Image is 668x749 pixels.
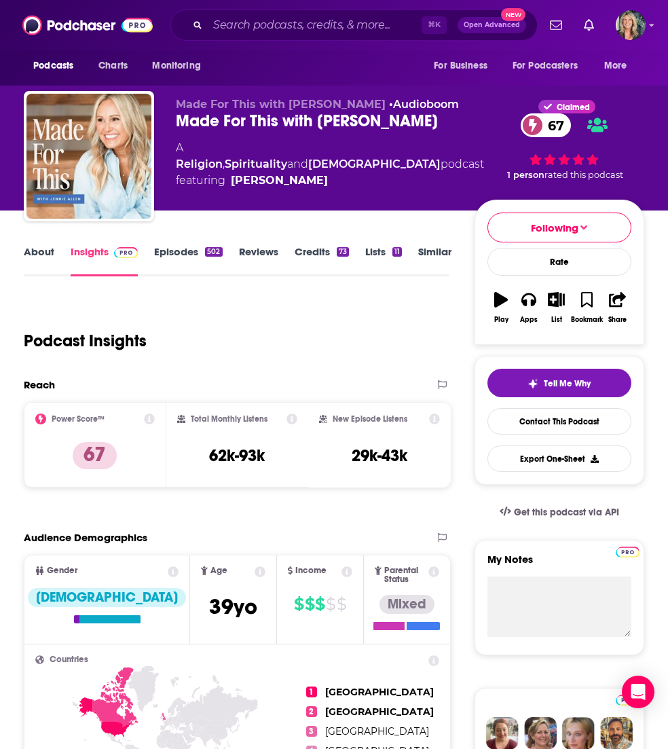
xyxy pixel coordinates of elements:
[616,545,639,558] a: Pro website
[33,56,73,75] span: Podcasts
[616,10,646,40] button: Show profile menu
[595,53,644,79] button: open menu
[170,10,538,41] div: Search podcasts, credits, & more...
[489,496,630,529] a: Get this podcast via API
[434,56,487,75] span: For Business
[520,316,538,324] div: Apps
[578,14,599,37] a: Show notifications dropdown
[534,113,571,137] span: 67
[487,213,631,242] button: Following
[484,98,644,182] div: Claimed67 1 personrated this podcast
[24,53,91,79] button: open menu
[295,245,349,276] a: Credits73
[22,12,153,38] img: Podchaser - Follow, Share and Rate Podcasts
[143,53,218,79] button: open menu
[616,10,646,40] span: Logged in as lisa.beech
[616,547,639,558] img: Podchaser Pro
[487,445,631,472] button: Export One-Sheet
[223,158,225,170] span: ,
[544,378,591,389] span: Tell Me Why
[315,593,324,615] span: $
[154,245,222,276] a: Episodes502
[527,378,538,389] img: tell me why sparkle
[333,414,407,424] h2: New Episode Listens
[90,53,136,79] a: Charts
[393,98,459,111] a: Audioboom
[191,414,267,424] h2: Total Monthly Listens
[604,283,631,332] button: Share
[24,331,147,351] h1: Podcast Insights
[608,316,627,324] div: Share
[337,247,349,257] div: 73
[487,283,515,332] button: Play
[622,676,654,708] div: Open Intercom Messenger
[114,247,138,258] img: Podchaser Pro
[26,94,151,219] img: Made For This with Jennie Allen
[616,695,639,706] img: Podchaser Pro
[570,283,604,332] button: Bookmark
[424,53,504,79] button: open menu
[176,140,484,189] div: A podcast
[494,316,508,324] div: Play
[379,595,434,614] div: Mixed
[458,17,526,33] button: Open AdvancedNew
[306,726,317,737] span: 3
[209,593,257,620] span: 39 yo
[239,245,278,276] a: Reviews
[71,245,138,276] a: InsightsPodchaser Pro
[616,693,639,706] a: Pro website
[325,725,429,737] span: [GEOGRAPHIC_DATA]
[308,158,441,170] a: [DEMOGRAPHIC_DATA]
[295,566,327,575] span: Income
[507,170,544,180] span: 1 person
[337,593,346,615] span: $
[544,14,568,37] a: Show notifications dropdown
[326,593,335,615] span: $
[487,553,631,577] label: My Notes
[504,53,597,79] button: open menu
[231,172,328,189] a: Jennie Allen
[176,158,223,170] a: Religion
[487,408,631,435] a: Contact This Podcast
[210,566,227,575] span: Age
[418,245,451,276] a: Similar
[306,687,317,697] span: 1
[152,56,200,75] span: Monitoring
[287,158,308,170] span: and
[47,566,77,575] span: Gender
[542,283,570,332] button: List
[176,98,386,111] span: Made For This with [PERSON_NAME]
[384,566,426,584] span: Parental Status
[389,98,459,111] span: •
[24,378,55,391] h2: Reach
[208,14,422,36] input: Search podcasts, credits, & more...
[616,10,646,40] img: User Profile
[305,593,314,615] span: $
[28,588,186,607] div: [DEMOGRAPHIC_DATA]
[52,414,105,424] h2: Power Score™
[571,316,603,324] div: Bookmark
[294,593,303,615] span: $
[604,56,627,75] span: More
[501,8,525,21] span: New
[225,158,287,170] a: Spirituality
[487,248,631,276] div: Rate
[73,442,117,469] p: 67
[209,445,265,466] h3: 62k-93k
[515,283,543,332] button: Apps
[325,686,434,698] span: [GEOGRAPHIC_DATA]
[98,56,128,75] span: Charts
[464,22,520,29] span: Open Advanced
[544,170,623,180] span: rated this podcast
[205,247,222,257] div: 502
[513,56,578,75] span: For Podcasters
[365,245,402,276] a: Lists11
[551,316,562,324] div: List
[24,531,147,544] h2: Audience Demographics
[176,172,484,189] span: featuring
[487,369,631,397] button: tell me why sparkleTell Me Why
[514,507,619,518] span: Get this podcast via API
[557,104,590,111] span: Claimed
